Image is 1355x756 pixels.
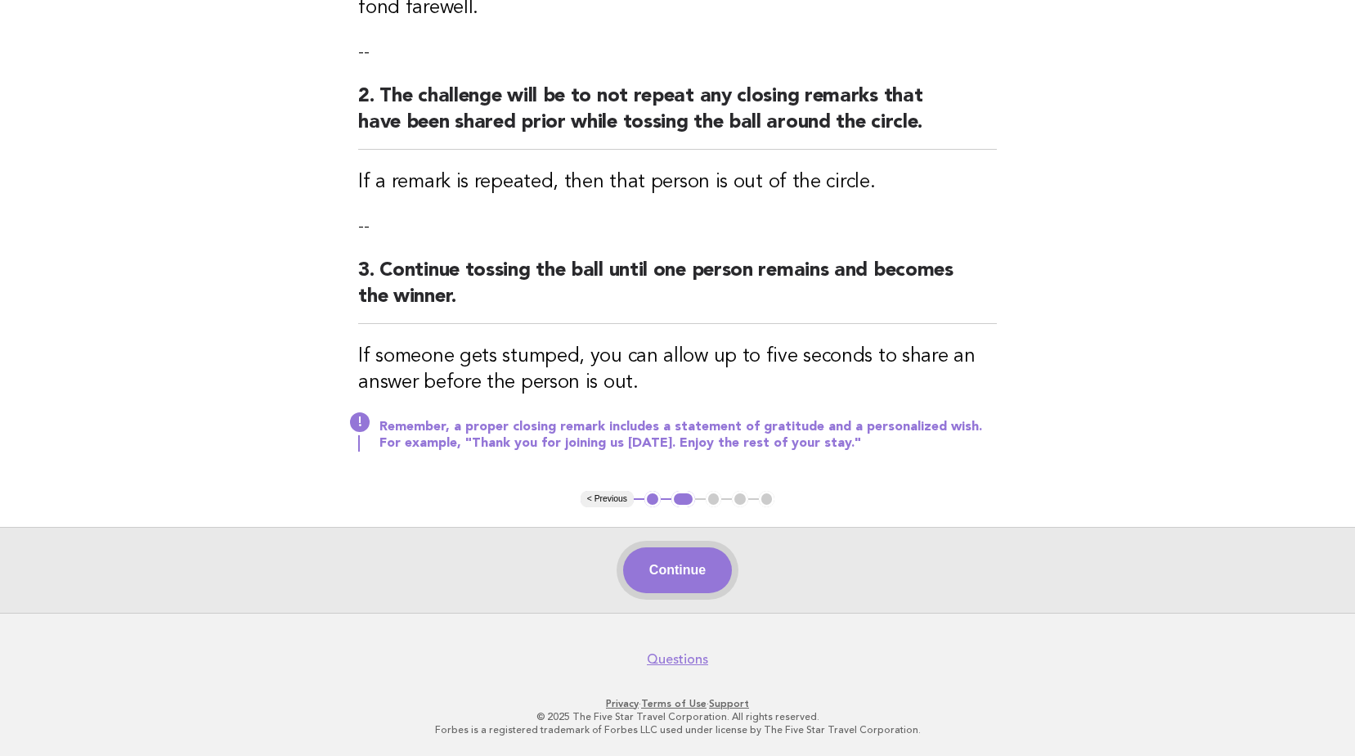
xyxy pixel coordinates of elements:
h2: 2. The challenge will be to not repeat any closing remarks that have been shared prior while toss... [358,83,997,150]
a: Terms of Use [641,698,707,709]
p: Remember, a proper closing remark includes a statement of gratitude and a personalized wish. For ... [379,419,997,452]
h2: 3. Continue tossing the ball until one person remains and becomes the winner. [358,258,997,324]
button: 1 [644,491,661,507]
h3: If someone gets stumped, you can allow up to five seconds to share an answer before the person is... [358,344,997,396]
a: Questions [647,651,708,668]
a: Support [709,698,749,709]
p: -- [358,215,997,238]
h3: If a remark is repeated, then that person is out of the circle. [358,169,997,196]
p: -- [358,41,997,64]
button: Continue [623,547,732,593]
a: Privacy [606,698,639,709]
p: Forbes is a registered trademark of Forbes LLC used under license by The Five Star Travel Corpora... [177,723,1178,736]
p: © 2025 The Five Star Travel Corporation. All rights reserved. [177,710,1178,723]
p: · · [177,697,1178,710]
button: < Previous [581,491,634,507]
button: 2 [671,491,695,507]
